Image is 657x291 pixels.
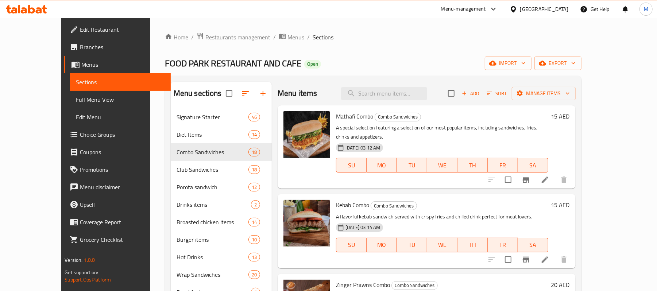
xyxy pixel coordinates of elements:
span: SU [339,240,364,250]
div: Drinks items2 [171,196,272,213]
nav: breadcrumb [165,32,581,42]
span: SA [521,240,545,250]
span: Kebab Combo [336,199,369,210]
div: Combo Sandwiches18 [171,143,272,161]
a: Sections [70,73,171,91]
div: [GEOGRAPHIC_DATA] [520,5,568,13]
span: import [491,59,526,68]
span: SA [521,160,545,171]
button: FR [488,158,518,172]
h2: Menu sections [174,88,222,99]
span: Full Menu View [76,95,165,104]
a: Choice Groups [64,126,171,143]
a: Edit Restaurant [64,21,171,38]
h6: 15 AED [551,200,570,210]
button: WE [427,238,457,252]
div: Diet Items14 [171,126,272,143]
button: Branch-specific-item [517,251,535,268]
button: FR [488,238,518,252]
div: items [248,218,260,226]
span: Burger items [177,235,248,244]
span: Promotions [80,165,165,174]
div: Combo Sandwiches [391,281,438,290]
div: Diet Items [177,130,248,139]
div: items [248,165,260,174]
span: 14 [249,131,260,138]
span: MO [370,160,394,171]
span: Combo Sandwiches [392,281,437,290]
span: Select to update [501,172,516,187]
span: Sort [487,89,507,98]
span: Wrap Sandwiches [177,270,248,279]
span: Sort sections [237,85,254,102]
div: Broasted chicken items [177,218,248,226]
div: items [251,200,260,209]
button: SU [336,238,367,252]
span: Combo Sandwiches [177,148,248,156]
span: Combo Sandwiches [375,113,421,121]
span: Get support on: [65,268,98,277]
span: Combo Sandwiches [371,202,417,210]
span: TU [400,240,424,250]
span: 18 [249,166,260,173]
span: Drinks items [177,200,251,209]
a: Home [165,33,188,42]
a: Restaurants management [197,32,270,42]
span: [DATE] 03:14 AM [343,224,383,231]
span: 2 [251,201,260,208]
span: export [540,59,576,68]
span: TU [400,160,424,171]
span: FR [491,240,515,250]
button: export [534,57,581,70]
span: 12 [249,184,260,191]
p: A special selection featuring a selection of our most popular items, including sandwiches, fries,... [336,123,548,141]
button: SA [518,158,548,172]
span: Sections [76,78,165,86]
a: Menus [279,32,304,42]
div: Hot Drinks13 [171,248,272,266]
span: WE [430,160,455,171]
button: import [485,57,532,70]
span: Menus [287,33,304,42]
button: Sort [485,88,509,99]
span: 18 [249,149,260,156]
p: A flavorful kebab sandwich served with crispy fries and chilled drink perfect for meat lovers. [336,212,548,221]
span: Upsell [80,200,165,209]
button: TH [457,158,488,172]
li: / [307,33,310,42]
div: items [248,130,260,139]
span: Club Sandwiches [177,165,248,174]
button: delete [555,171,573,189]
span: WE [430,240,455,250]
span: 10 [249,236,260,243]
span: Version: [65,255,82,265]
img: Kebab Combo [283,200,330,247]
div: items [248,253,260,261]
a: Edit menu item [541,255,549,264]
a: Branches [64,38,171,56]
span: Mathafi Combo [336,111,373,122]
span: Signature Starter [177,113,248,121]
li: / [273,33,276,42]
a: Grocery Checklist [64,231,171,248]
button: Manage items [512,87,576,100]
div: Wrap Sandwiches20 [171,266,272,283]
div: items [248,183,260,191]
span: Add [461,89,480,98]
span: Edit Menu [76,113,165,121]
span: Porota sandwich [177,183,248,191]
div: items [248,270,260,279]
span: Menu disclaimer [80,183,165,191]
div: Burger items10 [171,231,272,248]
span: Branches [80,43,165,51]
button: TH [457,238,488,252]
span: 13 [249,254,260,261]
span: FOOD PARK RESTAURANT AND CAFE [165,55,301,71]
h6: 20 AED [551,280,570,290]
div: Open [304,60,321,69]
div: Menu-management [441,5,486,13]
